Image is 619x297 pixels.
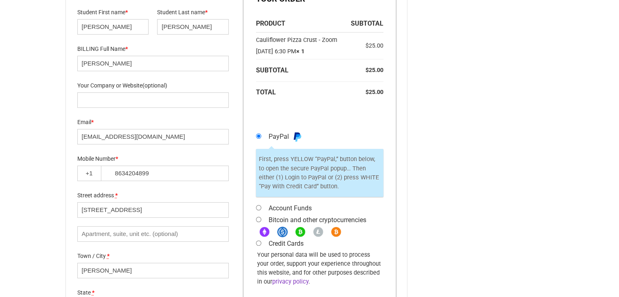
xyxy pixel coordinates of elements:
[77,43,229,56] label: BILLING Full Name
[331,227,341,237] img: bitcoin
[365,67,383,74] bdi: 25.00
[259,227,270,237] img: ethereum
[365,67,369,74] span: $
[256,216,366,236] label: Bitcoin and other cryptocurrencies
[272,278,308,285] a: privacy policy
[77,166,101,181] input: +1
[92,289,94,296] abbr: required
[365,42,369,49] span: $
[292,132,302,142] img: PayPal
[157,7,229,19] label: Student Last name
[256,33,350,59] td: Cauliflower Pizza Crust - Zoom [DATE] 6:30 PM
[365,89,383,96] bdi: 25.00
[77,7,149,19] label: Student First name
[256,15,350,33] th: Product
[77,202,229,218] input: House number and street name
[259,155,381,190] p: First, press YELLOW “PayPal,” button below, to open the secure PayPal popup… Then either (1) Logi...
[77,250,229,263] label: Town / City
[107,253,109,259] abbr: required
[295,227,306,237] img: bitcoincash
[296,48,304,55] strong: × 1
[77,226,229,242] input: Apartment, suite, unit etc. (optional)
[269,204,312,212] label: Account Funds
[256,59,350,82] th: Subtotal
[269,133,306,140] label: PayPal
[257,251,382,286] p: Your personal data will be used to process your order, support your experience throughout this we...
[269,240,304,247] label: Credit Cards
[77,153,229,166] label: Mobile Number
[77,116,229,129] label: Email
[351,15,383,33] th: Subtotal
[365,42,383,49] bdi: 25.00
[77,80,229,92] label: Your Company or Website
[256,113,383,127] iframe: PayPal Message 1
[277,227,288,237] img: usdc
[115,192,118,199] abbr: required
[365,89,369,96] span: $
[313,227,324,237] img: litecoin
[77,190,229,202] label: Street address
[256,81,350,103] th: Total
[142,82,167,89] span: (optional)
